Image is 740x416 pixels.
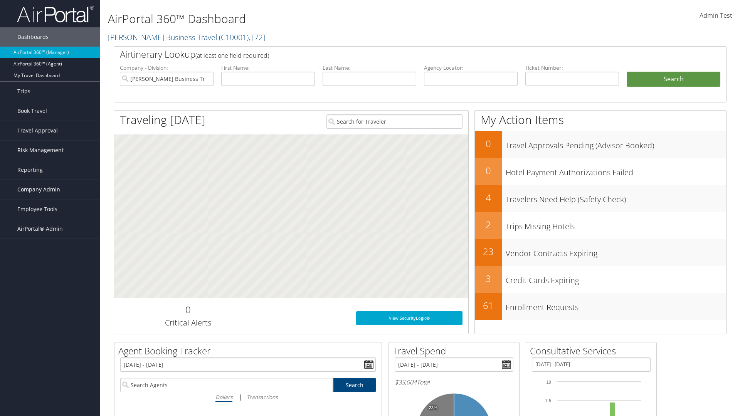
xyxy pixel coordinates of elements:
[506,136,726,151] h3: Travel Approvals Pending (Advisor Booked)
[627,72,720,87] button: Search
[120,64,214,72] label: Company - Division:
[475,218,502,231] h2: 2
[120,48,669,61] h2: Airtinerary Lookup
[545,398,551,403] tspan: 7.5
[323,64,416,72] label: Last Name:
[700,4,732,28] a: Admin Test
[429,406,437,410] tspan: 23%
[120,378,333,392] input: Search Agents
[17,121,58,140] span: Travel Approval
[326,114,462,129] input: Search for Traveler
[547,380,551,384] tspan: 10
[424,64,518,72] label: Agency Locator:
[17,180,60,199] span: Company Admin
[356,311,462,325] a: View SecurityLogic®
[475,245,502,258] h2: 23
[393,344,519,357] h2: Travel Spend
[475,137,502,150] h2: 0
[530,344,656,357] h2: Consultative Services
[118,344,382,357] h2: Agent Booking Tracker
[219,32,249,42] span: ( C10001 )
[120,392,376,402] div: |
[108,11,524,27] h1: AirPortal 360™ Dashboard
[249,32,265,42] span: , [ 72 ]
[221,64,315,72] label: First Name:
[506,217,726,232] h3: Trips Missing Hotels
[525,64,619,72] label: Ticket Number:
[17,101,47,121] span: Book Travel
[475,185,726,212] a: 4Travelers Need Help (Safety Check)
[475,266,726,293] a: 3Credit Cards Expiring
[475,131,726,158] a: 0Travel Approvals Pending (Advisor Booked)
[108,32,265,42] a: [PERSON_NAME] Business Travel
[395,378,513,386] h6: Total
[17,160,43,179] span: Reporting
[120,317,256,328] h3: Critical Alerts
[506,190,726,205] h3: Travelers Need Help (Safety Check)
[17,200,57,219] span: Employee Tools
[506,298,726,313] h3: Enrollment Requests
[475,112,726,128] h1: My Action Items
[17,141,64,160] span: Risk Management
[475,299,502,312] h2: 61
[475,191,502,204] h2: 4
[17,27,49,47] span: Dashboards
[506,163,726,178] h3: Hotel Payment Authorizations Failed
[17,82,30,101] span: Trips
[333,378,376,392] a: Search
[120,303,256,316] h2: 0
[475,272,502,285] h2: 3
[475,212,726,239] a: 2Trips Missing Hotels
[475,164,502,177] h2: 0
[17,219,63,238] span: AirPortal® Admin
[247,393,277,401] i: Transactions
[475,239,726,266] a: 23Vendor Contracts Expiring
[17,5,94,23] img: airportal-logo.png
[475,158,726,185] a: 0Hotel Payment Authorizations Failed
[215,393,232,401] i: Dollars
[120,112,205,128] h1: Traveling [DATE]
[506,244,726,259] h3: Vendor Contracts Expiring
[195,51,269,60] span: (at least one field required)
[700,11,732,20] span: Admin Test
[475,293,726,320] a: 61Enrollment Requests
[506,271,726,286] h3: Credit Cards Expiring
[395,378,417,386] span: $33,004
